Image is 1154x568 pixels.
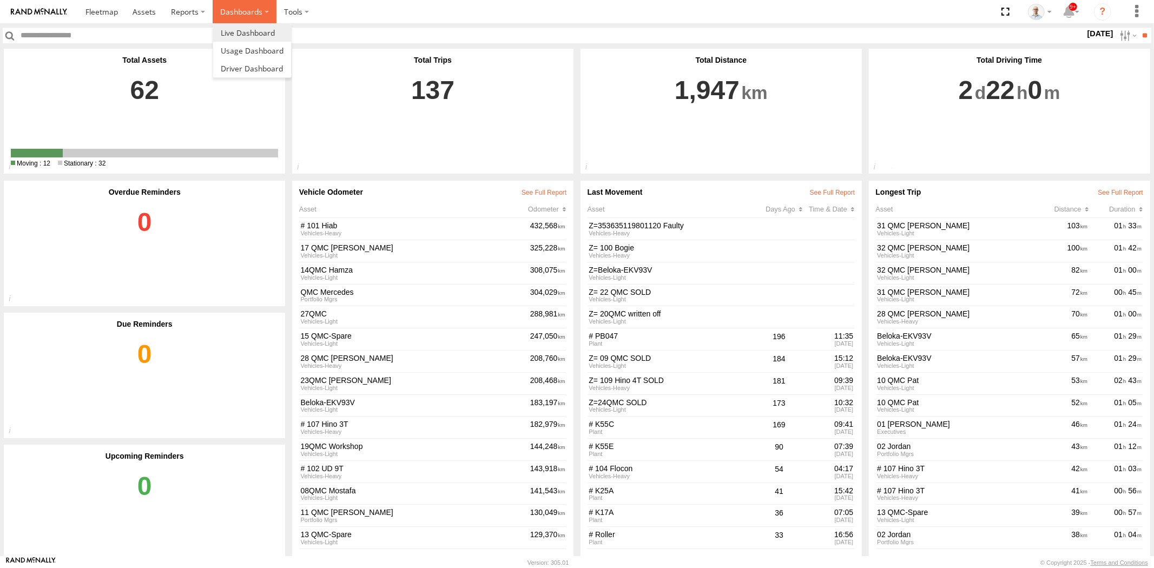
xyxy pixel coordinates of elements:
a: 0 [11,460,278,563]
a: 11 QMC [PERSON_NAME] [301,508,527,517]
div: Total distance travelled by assets [581,162,604,174]
div: 181 [757,374,801,392]
span: 01 [1115,442,1126,451]
div: View Group Details [301,385,527,391]
a: 13 QMC-Spare [877,508,1033,517]
a: # 101 Hiab [301,221,527,230]
div: 103 [1035,220,1089,238]
div: Plant [589,539,756,545]
a: # K17A [589,508,756,517]
a: # K25A [589,486,756,496]
a: 02 Jordan [877,442,1033,451]
div: [DATE] [802,451,853,457]
div: 325,228 [529,242,566,260]
div: Total driving time by Assets [869,162,892,174]
div: Click to Sort [766,205,809,213]
span: 43 [1129,376,1142,385]
div: 54 [757,463,801,480]
div: [DATE] [802,341,853,347]
a: Z= 22 QMC SOLD [589,288,756,297]
div: Plant [589,495,756,501]
a: Beloka-EKV93V [877,332,1033,341]
span: 01 [1115,266,1126,274]
a: # 107 Hino 3T [301,420,527,429]
div: 288,981 [529,308,566,326]
div: 90 [757,440,801,458]
div: Vehicles-Light [877,407,1033,413]
span: 0 [1028,64,1060,116]
a: 0 [11,328,278,431]
div: Asset [299,205,528,213]
div: Plant [589,451,756,457]
a: 31 QMC [PERSON_NAME] [877,221,1033,230]
div: Plant [589,429,756,435]
div: [DATE] [802,517,853,523]
div: [DATE] [802,473,853,479]
a: # K55E [589,442,756,451]
span: 33 [1129,221,1142,230]
div: 07:39 [802,442,853,451]
div: 53 [1035,374,1089,392]
div: [DATE] [802,385,853,391]
span: 01 [1115,243,1126,252]
div: 100 [1035,242,1089,260]
div: 82 [1035,264,1089,282]
div: Asset [588,205,766,213]
span: 24 [1129,420,1142,428]
span: 32 [58,160,105,167]
div: Vehicles-Light [877,275,1033,281]
div: Plant [589,517,756,523]
span: 01 [1115,354,1126,362]
div: 141,543 [529,485,566,503]
span: 29 [1129,354,1142,362]
div: 09:39 [802,376,853,385]
a: 0 [11,196,278,299]
div: Vehicle Odometer [299,188,566,196]
span: 00 [1129,309,1142,318]
div: View Group Details [301,296,527,302]
a: Z=24QMC SOLD [589,398,756,407]
span: 01 [1115,398,1126,407]
span: 22 [986,64,1027,116]
a: Beloka-EKV93V [877,354,1033,363]
div: 65 [1035,330,1089,348]
a: Terms and Conditions [1091,559,1148,566]
a: 62 [11,64,278,146]
span: 45 [1129,288,1142,296]
a: 14QMC Hamza [301,266,527,275]
div: 169 [757,418,801,436]
div: 144,248 [529,440,566,458]
a: Z=353635119801120 Faulty [589,221,756,230]
div: View Group Details [301,341,527,347]
a: # 107 Hino 3T [877,486,1033,496]
span: 29 [1129,332,1142,340]
span: 01 [1115,221,1126,230]
div: Due Reminders [11,320,278,328]
div: [DATE] [802,407,853,413]
a: 08QMC Mostafa [301,486,527,496]
div: 308,075 [529,264,566,282]
div: 173 [757,397,801,414]
div: Vehicles-Light [877,363,1033,369]
i: ? [1094,3,1111,21]
a: 1,947 [588,64,855,139]
label: Search Filter Options [1116,28,1139,43]
div: View Group Details [301,539,527,545]
div: 07:05 [802,508,853,517]
div: Vehicles-Light [877,385,1033,391]
div: 129,370 [529,529,566,546]
div: 52 [1035,397,1089,414]
div: Vehicles-Light [589,296,756,302]
span: 42 [1129,243,1142,252]
a: Z= 20QMC written off [589,309,756,319]
a: 13 QMC-Spare [301,530,527,539]
div: Total number of overdue notifications generated from your asset reminders [4,294,27,306]
span: 12 [11,160,50,167]
div: Total Trips [299,56,566,64]
a: 32 QMC [PERSON_NAME] [877,266,1033,275]
div: 36 [757,507,801,525]
div: Click to Sort [528,205,566,213]
div: View Group Details [301,429,527,435]
div: View Group Details [301,407,527,413]
img: rand-logo.svg [11,8,67,16]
